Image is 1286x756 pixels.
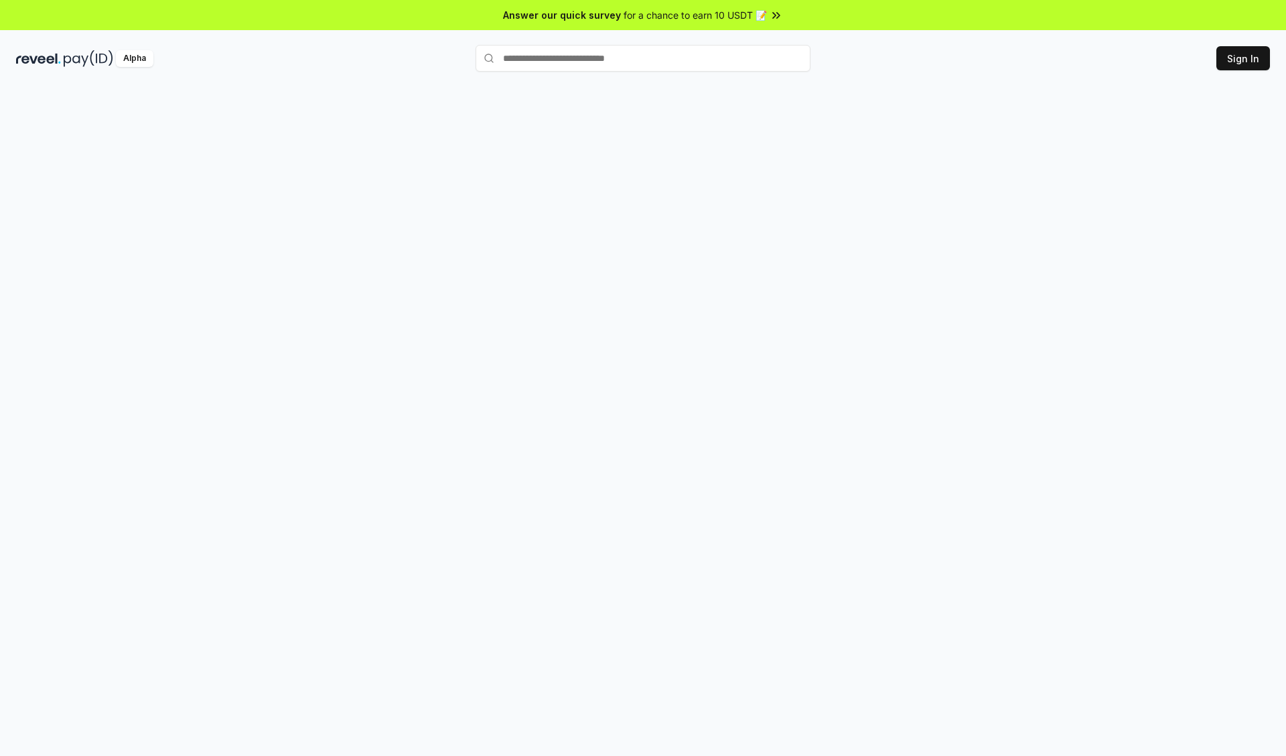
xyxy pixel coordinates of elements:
div: Alpha [116,50,153,67]
img: pay_id [64,50,113,67]
button: Sign In [1216,46,1270,70]
span: for a chance to earn 10 USDT 📝 [624,8,767,22]
span: Answer our quick survey [503,8,621,22]
img: reveel_dark [16,50,61,67]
